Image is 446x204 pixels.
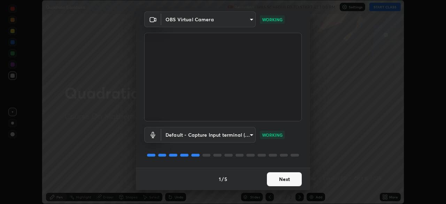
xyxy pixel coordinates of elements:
[161,12,256,27] div: OBS Virtual Camera
[224,175,227,183] h4: 5
[262,132,283,138] p: WORKING
[222,175,224,183] h4: /
[267,172,302,186] button: Next
[219,175,221,183] h4: 1
[161,127,256,143] div: OBS Virtual Camera
[262,16,283,23] p: WORKING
